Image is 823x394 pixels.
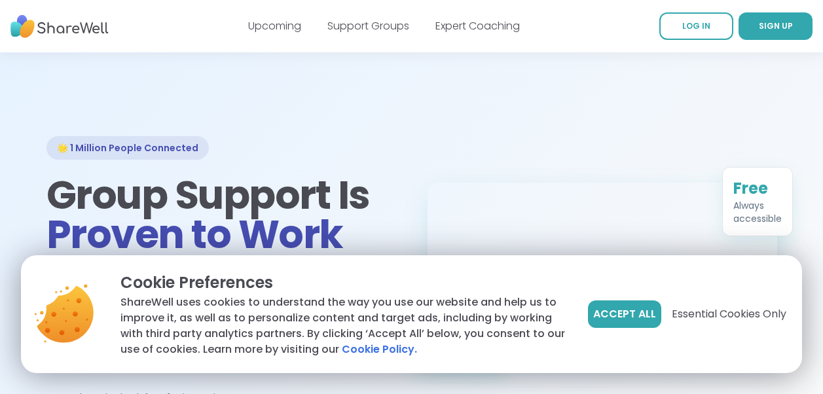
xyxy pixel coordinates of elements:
span: LOG IN [682,20,710,31]
span: Accept All [593,306,656,322]
span: Essential Cookies Only [672,306,786,322]
a: Cookie Policy. [342,342,417,357]
p: ShareWell uses cookies to understand the way you use our website and help us to improve it, as we... [120,295,567,357]
a: Upcoming [248,18,301,33]
p: Cookie Preferences [120,271,567,295]
a: Support Groups [327,18,409,33]
span: Proven to Work [46,207,343,262]
button: Accept All [588,300,661,328]
span: SIGN UP [759,20,793,31]
img: ShareWell Nav Logo [10,9,109,45]
div: 🌟 1 Million People Connected [46,136,209,160]
a: LOG IN [659,12,733,40]
h1: Group Support Is [46,175,396,254]
div: Free [733,178,782,199]
div: Always accessible [733,199,782,225]
a: Expert Coaching [435,18,520,33]
a: SIGN UP [739,12,813,40]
